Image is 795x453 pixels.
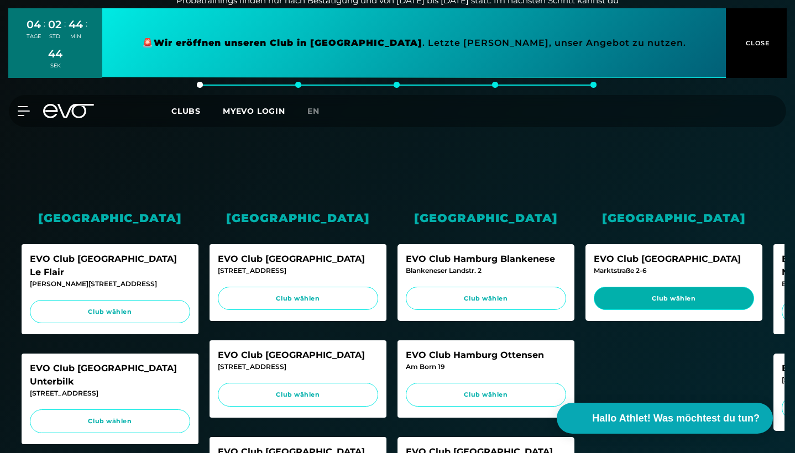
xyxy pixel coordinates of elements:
div: EVO Club Hamburg Ottensen [406,349,566,362]
div: : [44,18,45,47]
div: : [86,18,87,47]
div: EVO Club [GEOGRAPHIC_DATA] Unterbilk [30,362,190,388]
div: Am Born 19 [406,362,566,372]
span: Club wählen [40,307,180,317]
a: en [307,105,333,118]
div: EVO Club [GEOGRAPHIC_DATA] [594,252,754,266]
div: 04 [27,17,41,33]
div: EVO Club [GEOGRAPHIC_DATA] [218,252,378,266]
button: CLOSE [726,8,787,78]
a: Club wählen [218,287,378,310]
div: Blankeneser Landstr. 2 [406,266,566,276]
a: Club wählen [594,287,754,310]
span: Club wählen [416,390,556,399]
div: [STREET_ADDRESS] [218,266,378,276]
div: 44 [48,46,62,62]
span: Club wählen [416,294,556,303]
div: [PERSON_NAME][STREET_ADDRESS] [30,279,190,289]
div: STD [48,33,61,40]
div: TAGE [27,33,41,40]
span: en [307,106,320,116]
div: [GEOGRAPHIC_DATA] [22,209,198,227]
button: Hallo Athlet! Was möchtest du tun? [557,403,773,434]
div: [STREET_ADDRESS] [218,362,378,372]
a: MYEVO LOGIN [223,106,285,116]
span: CLOSE [743,38,770,48]
div: 44 [69,17,83,33]
div: EVO Club [GEOGRAPHIC_DATA] Le Flair [30,252,190,279]
div: SEK [48,62,62,70]
span: Club wählen [40,417,180,426]
div: 02 [48,17,61,33]
a: Club wählen [406,287,566,310]
div: [STREET_ADDRESS] [30,388,190,398]
span: Hallo Athlet! Was möchtest du tun? [592,411,760,426]
a: Club wählen [30,409,190,433]
span: Club wählen [228,390,368,399]
span: Clubs [171,106,201,116]
a: Club wählen [30,300,190,324]
div: [GEOGRAPHIC_DATA] [397,209,574,227]
div: MIN [69,33,83,40]
a: Club wählen [406,383,566,407]
div: [GEOGRAPHIC_DATA] [210,209,386,227]
a: Club wählen [218,383,378,407]
div: : [64,18,66,47]
div: [GEOGRAPHIC_DATA] [585,209,762,227]
span: Club wählen [604,294,744,303]
a: Clubs [171,106,223,116]
div: EVO Club Hamburg Blankenese [406,252,566,266]
div: EVO Club [GEOGRAPHIC_DATA] [218,349,378,362]
span: Club wählen [228,294,368,303]
div: Marktstraße 2-6 [594,266,754,276]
